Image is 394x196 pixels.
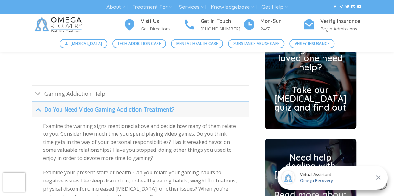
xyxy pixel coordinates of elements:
a: Verify Insurance [289,39,334,48]
p: Examine the warning signs mentioned above and decide how many of them relate to you. Consider how... [43,122,237,162]
span: Verify Insurance [295,41,329,46]
a: Treatment For [132,1,172,13]
a: Mental Health Care [171,39,223,48]
span: [MEDICAL_DATA] [71,41,102,46]
a: Get Help [261,1,288,13]
a: Verify Insurance Begin Admissions [303,17,363,33]
a: Visit Us Get Directions [123,17,183,33]
a: Follow on Instagram [339,5,343,9]
button: Toggle [32,102,44,116]
span: Mental Health Care [176,41,218,46]
p: 24/7 [260,25,303,32]
h4: Get In Touch [201,17,243,25]
a: Tech Addiction Care [112,39,166,48]
a: About [106,1,125,13]
span: Tech Addiction Care [117,41,161,46]
h4: Mon-Sun [260,17,303,25]
button: Toggle [32,87,44,101]
a: Follow on YouTube [357,5,361,9]
a: Get In Touch [PHONE_NUMBER] [183,17,243,33]
img: Omega Recovery [32,14,87,36]
a: Toggle Gaming Addiction Help [32,85,249,101]
a: Send us an email [351,5,355,9]
p: [PHONE_NUMBER] [201,25,243,32]
h2: Take our [MEDICAL_DATA] quiz and find out [274,85,347,112]
a: Follow on Facebook [333,5,337,9]
span: Gaming Addiction Help [44,90,105,97]
h2: Need help dealing with [MEDICAL_DATA]? [274,153,347,178]
span: Substance Abuse Care [233,41,279,46]
a: Services [179,1,203,13]
a: Toggle Do You Need Video Gaming Addiction Treatment? [32,101,249,117]
h4: Verify Insurance [320,17,363,25]
h4: Visit Us [141,17,183,25]
a: [MEDICAL_DATA] [60,39,107,48]
a: Knowledgebase [211,1,254,13]
span: Do You Need Video Gaming Addiction Treatment? [44,106,174,113]
p: Get Directions [141,25,183,32]
p: Begin Admissions [320,25,363,32]
a: Follow on Twitter [345,5,349,9]
a: Substance Abuse Care [228,39,284,48]
a: Take our [MEDICAL_DATA] quiz and find out [274,74,347,112]
a: Do you or a loved one need help? [278,43,343,72]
